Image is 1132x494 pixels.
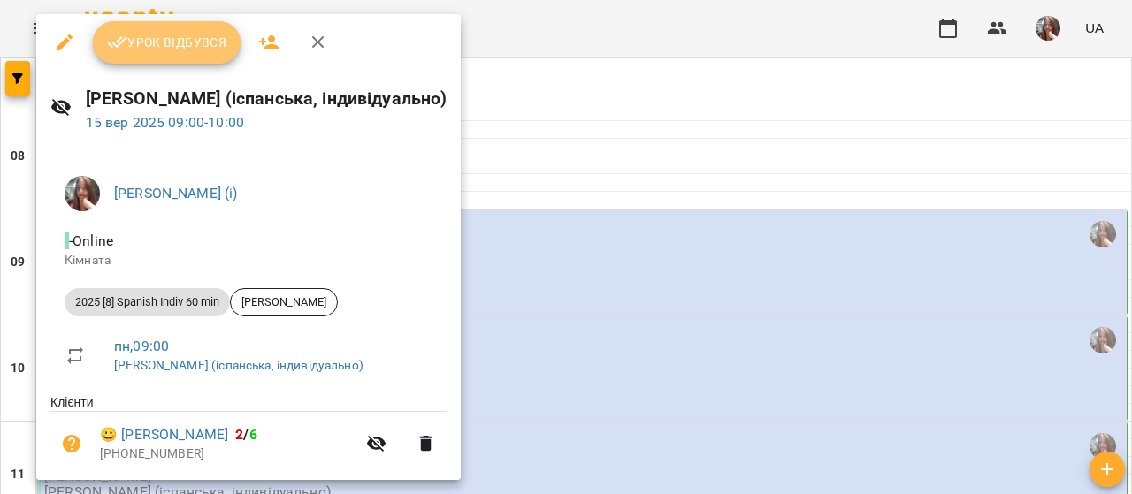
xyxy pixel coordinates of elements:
[100,445,356,463] p: [PHONE_NUMBER]
[65,176,100,211] img: 0ee1f4be303f1316836009b6ba17c5c5.jpeg
[114,185,238,201] a: [PERSON_NAME] (і)
[86,114,244,131] a: 15 вер 2025 09:00-10:00
[107,32,227,53] span: Урок відбувся
[86,85,447,112] h6: [PERSON_NAME] (іспанська, індивідуально)
[50,422,93,465] button: Візит ще не сплачено. Додати оплату?
[114,358,363,372] a: [PERSON_NAME] (іспанська, індивідуально)
[65,232,117,249] span: - Online
[235,426,256,443] b: /
[114,338,169,354] a: пн , 09:00
[93,21,241,64] button: Урок відбувся
[230,288,338,316] div: [PERSON_NAME]
[65,252,432,270] p: Кімната
[235,426,243,443] span: 2
[249,426,257,443] span: 6
[231,294,337,310] span: [PERSON_NAME]
[65,294,230,310] span: 2025 [8] Spanish Indiv 60 min
[100,424,228,445] a: 😀 [PERSON_NAME]
[50,393,447,482] ul: Клієнти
